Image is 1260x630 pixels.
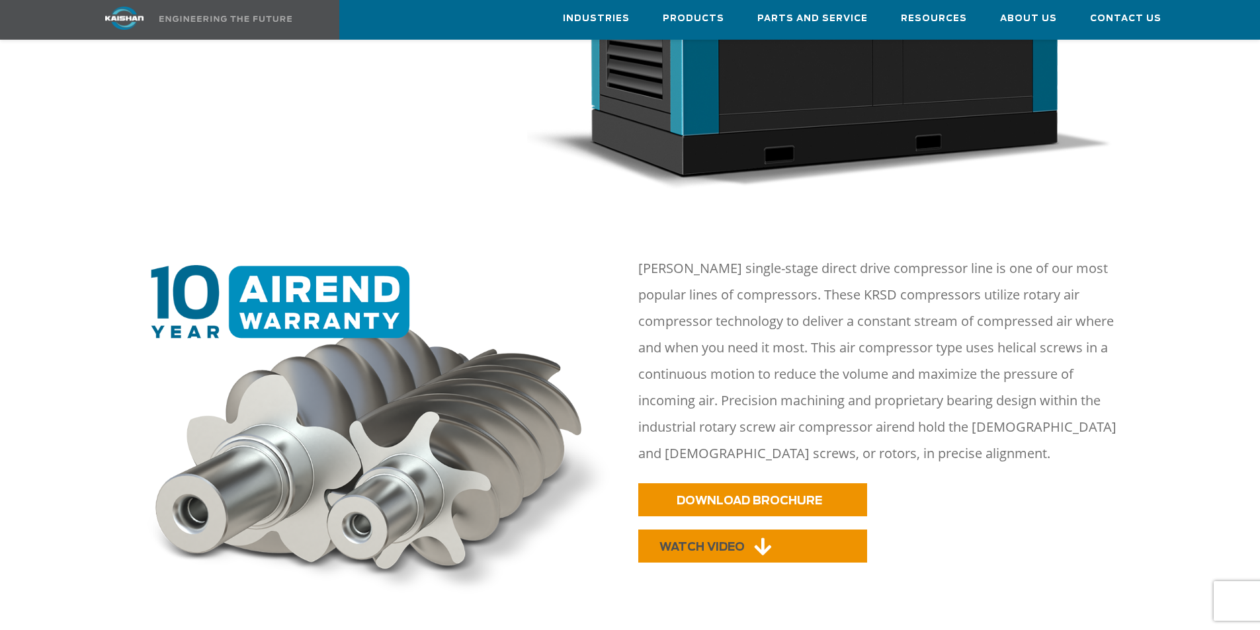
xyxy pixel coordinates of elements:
a: Parts and Service [757,1,868,36]
span: Parts and Service [757,11,868,26]
span: WATCH VIDEO [659,541,745,553]
span: DOWNLOAD BROCHURE [677,495,822,506]
a: Contact Us [1090,1,1161,36]
img: 10 year warranty [136,265,622,604]
a: DOWNLOAD BROCHURE [638,483,867,516]
a: About Us [1000,1,1057,36]
span: Products [663,11,724,26]
span: Contact Us [1090,11,1161,26]
a: WATCH VIDEO [638,530,867,563]
a: Products [663,1,724,36]
span: Resources [901,11,967,26]
span: About Us [1000,11,1057,26]
img: kaishan logo [75,7,174,30]
img: Engineering the future [159,16,292,22]
span: Industries [563,11,630,26]
a: Resources [901,1,967,36]
p: [PERSON_NAME] single-stage direct drive compressor line is one of our most popular lines of compr... [638,255,1133,467]
a: Industries [563,1,630,36]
